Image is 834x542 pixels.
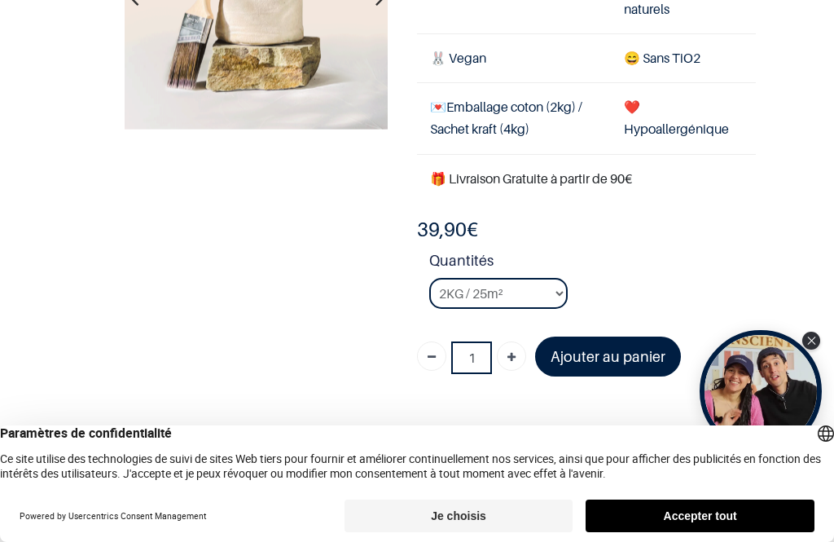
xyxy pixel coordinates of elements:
[430,99,446,115] span: 💌
[700,330,822,452] div: Open Tolstoy
[551,348,665,365] font: Ajouter au panier
[430,170,632,187] font: 🎁 Livraison Gratuite à partir de 90€
[429,249,756,278] strong: Quantités
[700,330,822,452] div: Open Tolstoy widget
[802,332,820,350] div: Close Tolstoy widget
[417,218,478,241] b: €
[624,50,650,66] span: 😄 S
[611,83,756,154] td: ❤️Hypoallergénique
[417,83,611,154] td: Emballage coton (2kg) / Sachet kraft (4kg)
[497,342,526,371] a: Ajouter
[417,218,467,241] span: 39,90
[417,342,446,371] a: Supprimer
[430,50,486,66] span: 🐰 Vegan
[535,337,681,377] a: Ajouter au panier
[611,34,756,83] td: ans TiO2
[700,330,822,452] div: Tolstoy bubble widget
